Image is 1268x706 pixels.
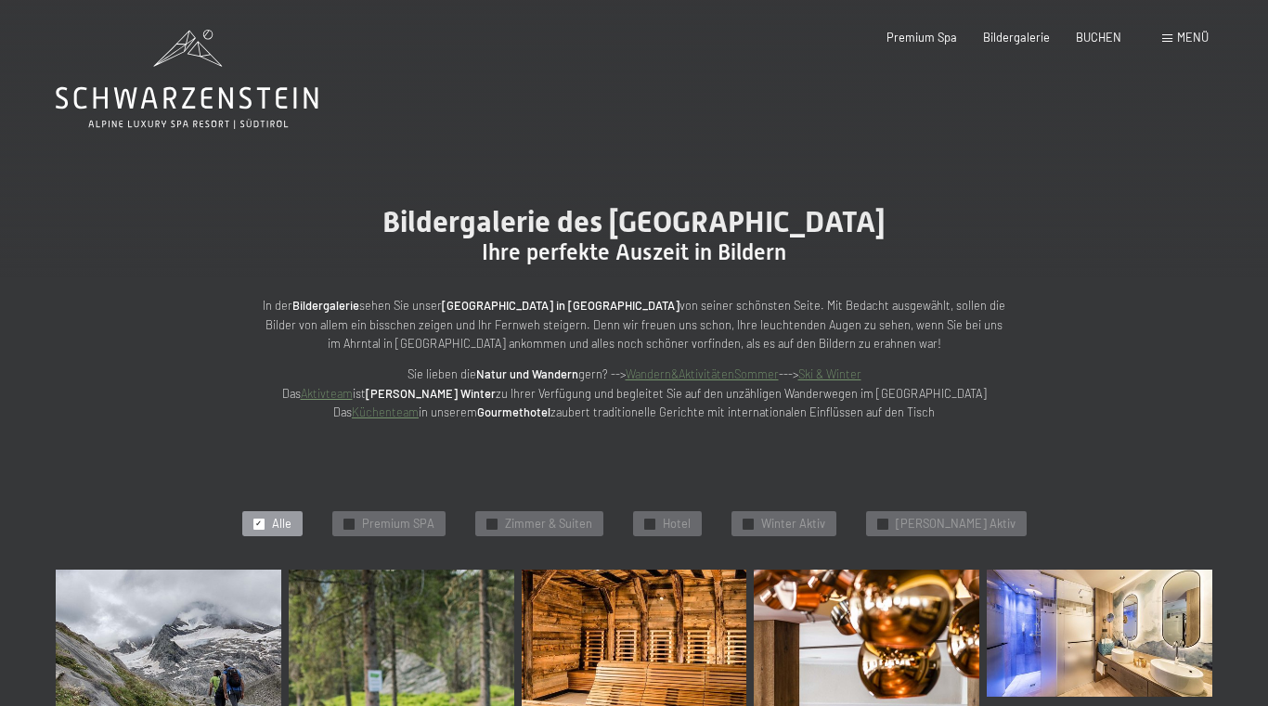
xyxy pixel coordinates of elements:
strong: [PERSON_NAME] Winter [366,386,496,401]
span: ✓ [646,519,653,529]
span: Winter Aktiv [761,516,825,533]
span: Bildergalerie des [GEOGRAPHIC_DATA] [382,204,886,239]
strong: Bildergalerie [292,298,359,313]
p: Sie lieben die gern? --> ---> Das ist zu Ihrer Verfügung und begleitet Sie auf den unzähligen Wan... [263,365,1005,421]
strong: [GEOGRAPHIC_DATA] in [GEOGRAPHIC_DATA] [442,298,679,313]
a: Bildergalerie [983,30,1050,45]
span: ✓ [255,519,262,529]
p: In der sehen Sie unser von seiner schönsten Seite. Mit Bedacht ausgewählt, sollen die Bilder von ... [263,296,1005,353]
span: Hotel [663,516,691,533]
span: Ihre perfekte Auszeit in Bildern [482,239,786,265]
a: Wandern&AktivitätenSommer [626,366,779,381]
a: Aktivteam [301,386,353,401]
img: Bildergalerie [987,570,1212,697]
span: [PERSON_NAME] Aktiv [896,516,1016,533]
a: Ski & Winter [798,366,861,381]
span: Premium SPA [362,516,434,533]
span: ✓ [879,519,886,529]
span: Zimmer & Suiten [505,516,592,533]
a: Küchenteam [352,404,419,419]
span: ✓ [345,519,352,529]
span: ✓ [744,519,751,529]
a: BUCHEN [1076,30,1121,45]
span: Menü [1177,30,1209,45]
span: ✓ [488,519,495,529]
a: Premium Spa [886,30,957,45]
strong: Natur und Wandern [476,366,578,381]
span: Alle [272,516,291,533]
